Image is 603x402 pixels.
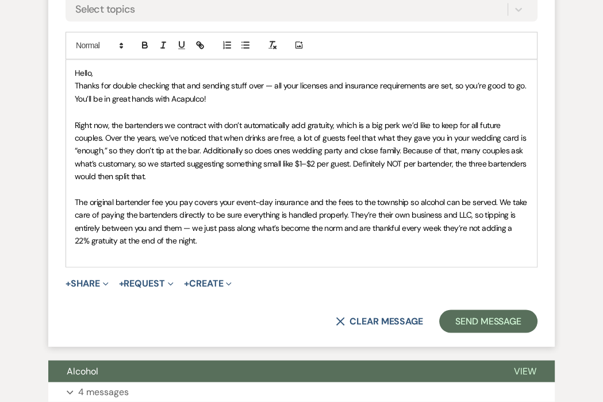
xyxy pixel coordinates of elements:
[48,382,555,401] button: 4 messages
[66,279,71,288] span: +
[67,365,98,377] span: Alcohol
[75,80,528,103] span: Thanks for double checking that and sending stuff over — all your licenses and insurance requirem...
[184,279,189,288] span: +
[439,310,537,333] button: Send Message
[496,360,555,382] button: View
[48,360,496,382] button: Alcohol
[75,68,93,78] span: Hello,
[119,279,174,288] button: Request
[119,279,124,288] span: +
[78,384,129,399] p: 4 messages
[336,316,423,326] button: Clear message
[184,279,232,288] button: Create
[514,365,536,377] span: View
[66,279,109,288] button: Share
[75,196,529,245] span: The original bartender fee you pay covers your event-day insurance and the fees to the township s...
[75,119,528,181] span: Right now, the bartenders we contract with don’t automatically add gratuity, which is a big perk ...
[75,1,135,17] div: Select topics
